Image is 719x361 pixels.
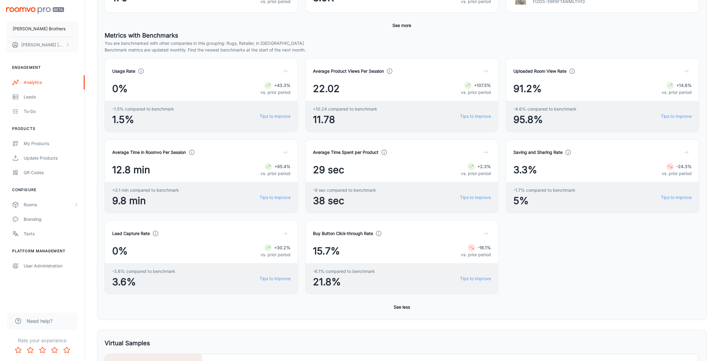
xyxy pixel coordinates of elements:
[105,31,699,40] h5: Metrics with Benchmarks
[12,344,24,356] button: Rate 1 star
[478,245,491,250] strong: -16.1%
[274,164,291,169] strong: +95.4%
[112,68,135,75] h4: Usage Rate
[24,216,79,223] div: Branding
[112,81,128,96] span: 0%
[513,81,542,96] span: 91.2%
[112,268,175,275] span: -3.6% compared to benchmark
[105,47,699,53] p: Benchmark metrics are updated monthly. Find the newest benchmarks at the start of the next month.
[313,81,340,96] span: 22.02
[274,245,291,250] strong: +30.2%
[36,344,49,356] button: Rate 3 star
[24,344,36,356] button: Rate 2 star
[513,163,537,177] span: 3.3%
[24,263,79,269] div: User Administration
[105,40,699,47] p: You are benchmarked with other companies in this grouping: Rugs, Retailer, in [GEOGRAPHIC_DATA]
[24,155,79,161] div: Update Products
[391,302,413,313] button: See less
[513,187,575,194] span: -1.7% compared to benchmark
[24,108,79,115] div: To-do
[260,89,291,96] p: vs. prior period
[61,344,73,356] button: Rate 5 star
[313,194,376,208] span: 38 sec
[461,170,491,177] p: vs. prior period
[313,230,373,237] h4: Buy Button Click-through Rate
[112,106,174,112] span: -1.5% compared to benchmark
[460,113,491,120] a: Tips to improve
[513,106,576,112] span: -4.6% compared to benchmark
[676,164,692,169] strong: -24.3%
[112,187,179,194] span: +3.1 min compared to benchmark
[474,83,491,88] strong: +107.5%
[49,344,61,356] button: Rate 4 star
[662,89,692,96] p: vs. prior period
[661,113,692,120] a: Tips to improve
[513,68,566,75] h4: Uploaded Room View Rate
[477,164,491,169] strong: +2.3%
[112,149,186,156] h4: Average Time in Roomvo Per Session
[27,317,52,325] span: Need help?
[313,244,340,258] span: 15.7%
[390,20,414,31] button: See more
[21,41,64,48] p: [PERSON_NAME] [PERSON_NAME]
[112,112,174,127] span: 1.5%
[461,89,491,96] p: vs. prior period
[260,194,291,201] a: Tips to improve
[313,106,377,112] span: +10.24 compared to benchmark
[6,7,64,14] img: Roomvo PRO Beta
[260,170,291,177] p: vs. prior period
[112,244,128,258] span: 0%
[24,201,74,208] div: Rooms
[313,187,376,194] span: -9 sec compared to benchmark
[260,113,291,120] a: Tips to improve
[313,112,377,127] span: 11.78
[260,251,291,258] p: vs. prior period
[112,163,150,177] span: 12.8 min
[661,194,692,201] a: Tips to improve
[6,37,79,53] button: [PERSON_NAME] [PERSON_NAME]
[112,230,150,237] h4: Lead Capture Rate
[513,149,563,156] h4: Saving and Sharing Rate
[112,275,175,289] span: 3.6%
[513,194,575,208] span: 5%
[676,83,692,88] strong: +14.6%
[313,163,344,177] span: 29 sec
[274,83,291,88] strong: +43.3%
[662,170,692,177] p: vs. prior period
[5,337,80,344] p: Rate your experience
[13,25,66,32] p: [PERSON_NAME] Brothers
[460,194,491,201] a: Tips to improve
[313,268,375,275] span: -6.1% compared to benchmark
[24,169,79,176] div: QR Codes
[24,140,79,147] div: My Products
[313,149,378,156] h4: Average Time Spent per Product
[313,275,375,289] span: 21.8%
[24,79,79,86] div: Analytics
[513,112,576,127] span: 95.8%
[460,275,491,282] a: Tips to improve
[105,339,150,348] h5: Virtual Samples
[24,94,79,100] div: Leads
[6,21,79,37] button: [PERSON_NAME] Brothers
[313,68,384,75] h4: Average Product Views Per Session
[260,275,291,282] a: Tips to improve
[24,230,79,237] div: Texts
[461,251,491,258] p: vs. prior period
[112,194,179,208] span: 9.8 min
